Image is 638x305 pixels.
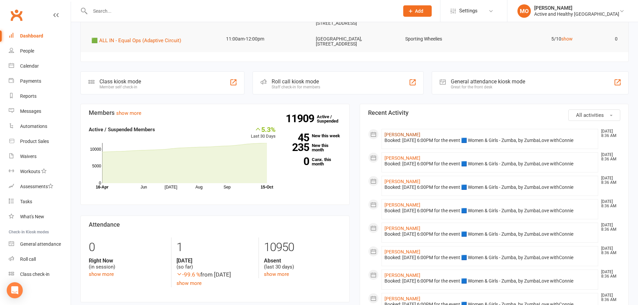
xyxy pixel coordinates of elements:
[116,110,141,116] a: show more
[598,270,620,279] time: [DATE] 8:36 AM
[598,153,620,161] time: [DATE] 8:36 AM
[403,5,432,17] button: Add
[310,31,400,52] td: [GEOGRAPHIC_DATA], [STREET_ADDRESS]
[286,156,309,166] strong: 0
[8,7,25,23] a: Clubworx
[384,184,595,190] div: Booked: [DATE] 6:00PM for the event 🟦 Women & Girls - Zumba, by ZumbaLove withConnie
[91,36,186,45] button: 🟩 ALL IN - Equal Ops (Adaptive Circuit)
[9,252,71,267] a: Roll call
[286,134,341,138] a: 45New this week
[9,89,71,104] a: Reports
[517,4,531,18] div: MO
[89,271,114,277] a: show more
[576,112,604,118] span: All activities
[286,157,341,166] a: 0Canx. this month
[251,126,276,133] div: 5.3%
[176,257,254,270] div: (so far)
[264,237,341,257] div: 10950
[20,241,61,247] div: General attendance
[598,223,620,232] time: [DATE] 8:36 AM
[20,272,50,277] div: Class check-in
[9,164,71,179] a: Workouts
[220,31,310,47] td: 11:00am-12:00pm
[415,8,423,14] span: Add
[384,202,420,208] a: [PERSON_NAME]
[20,63,39,69] div: Calendar
[317,109,346,128] a: 11909Active / Suspended
[264,271,289,277] a: show more
[451,78,525,85] div: General attendance kiosk mode
[534,5,619,11] div: [PERSON_NAME]
[20,256,36,262] div: Roll call
[20,78,41,84] div: Payments
[286,133,309,143] strong: 45
[20,199,32,204] div: Tasks
[384,155,420,161] a: [PERSON_NAME]
[20,139,49,144] div: Product Sales
[20,169,40,174] div: Workouts
[251,126,276,140] div: Last 30 Days
[9,149,71,164] a: Waivers
[88,6,395,16] input: Search...
[176,257,254,264] strong: [DATE]
[20,214,44,219] div: What's New
[598,293,620,302] time: [DATE] 8:36 AM
[534,11,619,17] div: Active and Healthy [GEOGRAPHIC_DATA]
[89,221,341,228] h3: Attendance
[89,109,341,116] h3: Members
[176,237,254,257] div: 1
[176,280,202,286] a: show more
[9,267,71,282] a: Class kiosk mode
[7,282,23,298] div: Open Intercom Messenger
[451,85,525,89] div: Great for the front desk
[384,278,595,284] div: Booked: [DATE] 6:00PM for the event 🟦 Women & Girls - Zumba, by ZumbaLove withConnie
[598,246,620,255] time: [DATE] 8:36 AM
[99,78,141,85] div: Class kiosk mode
[598,176,620,185] time: [DATE] 8:36 AM
[384,226,420,231] a: [PERSON_NAME]
[598,129,620,138] time: [DATE] 8:36 AM
[9,28,71,44] a: Dashboard
[176,271,200,278] span: -99.6 %
[99,85,141,89] div: Member self check-in
[384,231,595,237] div: Booked: [DATE] 6:00PM for the event 🟦 Women & Girls - Zumba, by ZumbaLove withConnie
[489,31,579,47] td: 5/10
[286,142,309,152] strong: 235
[384,273,420,278] a: [PERSON_NAME]
[9,209,71,224] a: What's New
[264,257,341,264] strong: Absent
[20,154,37,159] div: Waivers
[272,78,320,85] div: Roll call kiosk mode
[286,143,341,152] a: 235New this month
[399,31,489,47] td: Sporting Wheelies
[272,85,320,89] div: Staff check-in for members
[9,134,71,149] a: Product Sales
[9,194,71,209] a: Tasks
[459,3,478,18] span: Settings
[568,109,620,121] button: All activities
[20,108,41,114] div: Messages
[384,132,420,137] a: [PERSON_NAME]
[384,255,595,260] div: Booked: [DATE] 6:00PM for the event 🟦 Women & Girls - Zumba, by ZumbaLove withConnie
[579,31,624,47] td: 0
[384,161,595,167] div: Booked: [DATE] 6:00PM for the event 🟦 Women & Girls - Zumba, by ZumbaLove withConnie
[20,33,43,39] div: Dashboard
[89,237,166,257] div: 0
[9,237,71,252] a: General attendance kiosk mode
[264,257,341,270] div: (last 30 days)
[20,124,47,129] div: Automations
[9,104,71,119] a: Messages
[89,257,166,264] strong: Right Now
[91,37,181,44] span: 🟩 ALL IN - Equal Ops (Adaptive Circuit)
[9,44,71,59] a: People
[9,179,71,194] a: Assessments
[384,138,595,143] div: Booked: [DATE] 6:00PM for the event 🟦 Women & Girls - Zumba, by ZumbaLove withConnie
[286,113,317,124] strong: 11909
[9,119,71,134] a: Automations
[561,36,573,42] a: show
[9,74,71,89] a: Payments
[89,127,155,133] strong: Active / Suspended Members
[384,249,420,254] a: [PERSON_NAME]
[384,208,595,214] div: Booked: [DATE] 6:00PM for the event 🟦 Women & Girls - Zumba, by ZumbaLove withConnie
[368,109,621,116] h3: Recent Activity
